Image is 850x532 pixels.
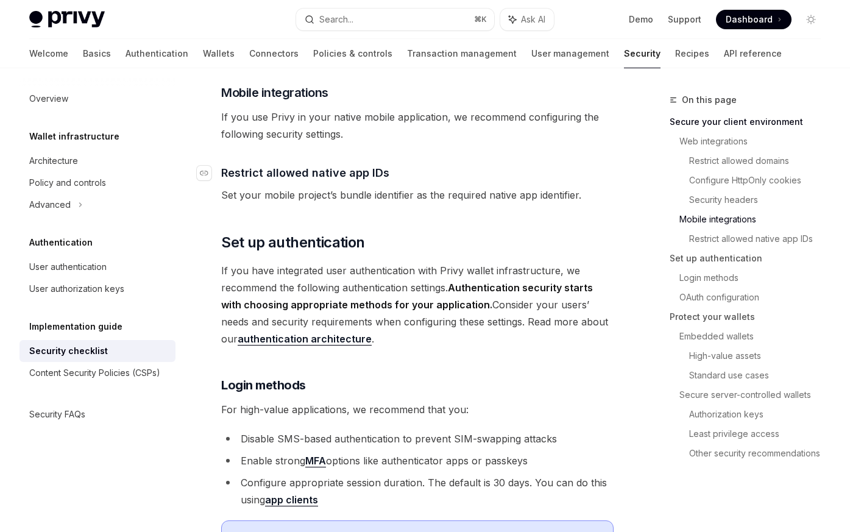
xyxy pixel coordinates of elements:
[724,39,782,68] a: API reference
[689,346,831,366] a: High-value assets
[689,444,831,463] a: Other security recommendations
[668,13,701,26] a: Support
[689,366,831,385] a: Standard use cases
[29,129,119,144] h5: Wallet infrastructure
[29,197,71,212] div: Advanced
[682,93,737,107] span: On this page
[29,154,78,168] div: Architecture
[29,39,68,68] a: Welcome
[126,39,188,68] a: Authentication
[19,172,175,194] a: Policy and controls
[679,385,831,405] a: Secure server-controlled wallets
[679,132,831,151] a: Web integrations
[19,256,175,278] a: User authentication
[305,455,326,467] a: MFA
[221,474,614,508] li: Configure appropriate session duration. The default is 30 days. You can do this using
[249,39,299,68] a: Connectors
[296,9,494,30] button: Search...⌘K
[19,362,175,384] a: Content Security Policies (CSPs)
[29,344,108,358] div: Security checklist
[221,401,614,418] span: For high-value applications, we recommend that you:
[19,278,175,300] a: User authorization keys
[679,268,831,288] a: Login methods
[29,260,107,274] div: User authentication
[29,11,105,28] img: light logo
[221,84,328,101] span: Mobile integrations
[29,366,160,380] div: Content Security Policies (CSPs)
[689,405,831,424] a: Authorization keys
[29,235,93,250] h5: Authentication
[238,333,372,346] a: authentication architecture
[726,13,773,26] span: Dashboard
[675,39,709,68] a: Recipes
[670,112,831,132] a: Secure your client environment
[197,165,221,181] a: Navigate to header
[679,327,831,346] a: Embedded wallets
[29,282,124,296] div: User authorization keys
[689,171,831,190] a: Configure HttpOnly cookies
[679,210,831,229] a: Mobile integrations
[19,340,175,362] a: Security checklist
[29,91,68,106] div: Overview
[19,150,175,172] a: Architecture
[474,15,487,24] span: ⌘ K
[679,288,831,307] a: OAuth configuration
[29,407,85,422] div: Security FAQs
[221,233,364,252] span: Set up authentication
[689,151,831,171] a: Restrict allowed domains
[689,190,831,210] a: Security headers
[521,13,545,26] span: Ask AI
[670,249,831,268] a: Set up authentication
[629,13,653,26] a: Demo
[19,88,175,110] a: Overview
[716,10,792,29] a: Dashboard
[221,186,614,204] span: Set your mobile project’s bundle identifier as the required native app identifier.
[221,262,614,347] span: If you have integrated user authentication with Privy wallet infrastructure, we recommend the fol...
[689,424,831,444] a: Least privilege access
[221,378,306,392] strong: Login methods
[670,307,831,327] a: Protect your wallets
[221,430,614,447] li: Disable SMS-based authentication to prevent SIM-swapping attacks
[19,403,175,425] a: Security FAQs
[313,39,392,68] a: Policies & controls
[29,319,122,334] h5: Implementation guide
[221,108,614,143] span: If you use Privy in your native mobile application, we recommend configuring the following securi...
[801,10,821,29] button: Toggle dark mode
[624,39,661,68] a: Security
[531,39,609,68] a: User management
[83,39,111,68] a: Basics
[407,39,517,68] a: Transaction management
[689,229,831,249] a: Restrict allowed native app IDs
[319,12,353,27] div: Search...
[203,39,235,68] a: Wallets
[500,9,554,30] button: Ask AI
[221,452,614,469] li: Enable strong options like authenticator apps or passkeys
[29,176,106,190] div: Policy and controls
[221,165,389,181] span: Restrict allowed native app IDs
[265,494,318,506] a: app clients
